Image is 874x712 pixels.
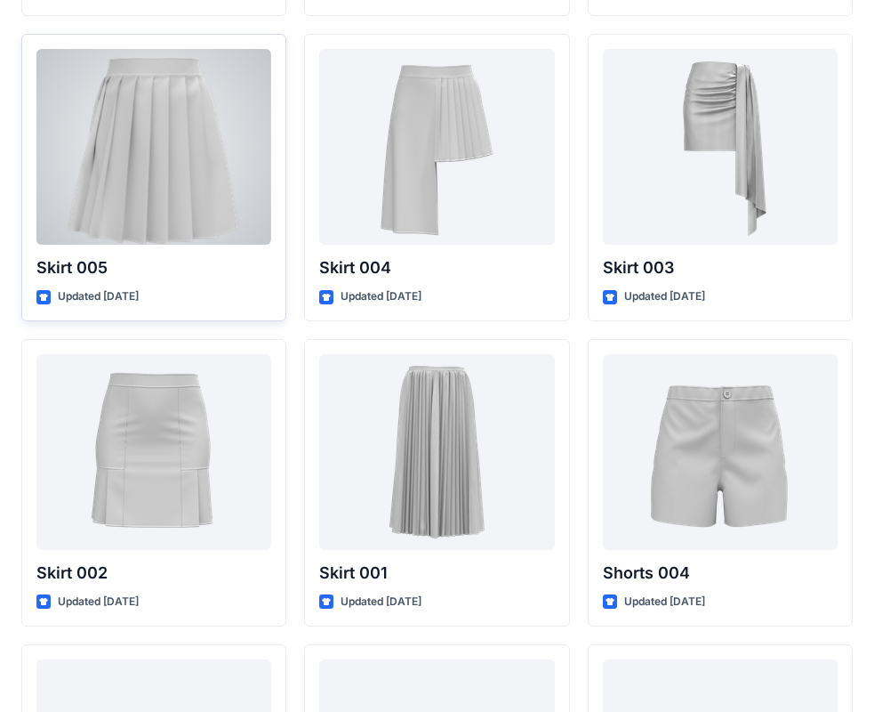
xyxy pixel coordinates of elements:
p: Updated [DATE] [341,593,421,611]
p: Shorts 004 [603,561,838,586]
a: Skirt 002 [36,354,271,550]
p: Updated [DATE] [58,287,139,306]
p: Skirt 004 [319,255,554,280]
p: Updated [DATE] [341,287,421,306]
a: Skirt 001 [319,354,554,550]
p: Updated [DATE] [58,593,139,611]
p: Skirt 002 [36,561,271,586]
p: Skirt 005 [36,255,271,280]
p: Updated [DATE] [624,593,705,611]
p: Skirt 001 [319,561,554,586]
p: Updated [DATE] [624,287,705,306]
a: Skirt 005 [36,49,271,245]
a: Skirt 004 [319,49,554,245]
p: Skirt 003 [603,255,838,280]
a: Skirt 003 [603,49,838,245]
a: Shorts 004 [603,354,838,550]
